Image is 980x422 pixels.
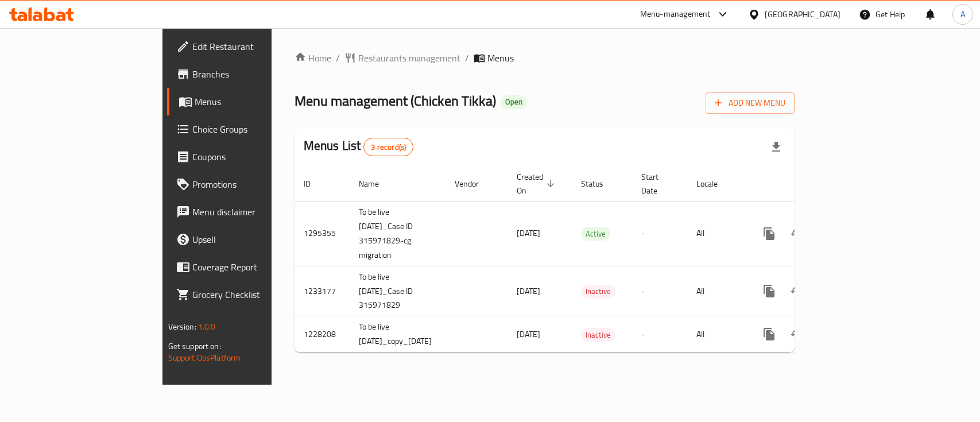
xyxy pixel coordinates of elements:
td: - [632,316,687,353]
span: Coupons [192,150,317,164]
span: Edit Restaurant [192,40,317,53]
span: Vendor [455,177,494,191]
a: Coverage Report [167,253,326,281]
span: Choice Groups [192,122,317,136]
a: Promotions [167,171,326,198]
td: To be live [DATE]_Case ID 315971829-cg migration [350,201,446,266]
div: Menu-management [640,7,711,21]
span: Grocery Checklist [192,288,317,301]
div: [GEOGRAPHIC_DATA] [765,8,840,21]
span: Add New Menu [715,96,785,110]
div: Total records count [363,138,413,156]
h2: Menus List [304,137,413,156]
td: - [632,201,687,266]
span: Coverage Report [192,260,317,274]
a: Menus [167,88,326,115]
a: Branches [167,60,326,88]
a: Restaurants management [344,51,460,65]
td: To be live [DATE]_Case ID 315971829 [350,266,446,316]
span: [DATE] [517,327,540,342]
td: All [687,201,746,266]
span: Menus [487,51,514,65]
span: Active [581,227,610,241]
div: Inactive [581,285,615,299]
span: [DATE] [517,284,540,299]
td: All [687,266,746,316]
a: Menu disclaimer [167,198,326,226]
span: Open [501,97,527,107]
span: Restaurants management [358,51,460,65]
th: Actions [746,167,875,202]
button: Change Status [783,320,811,348]
span: Menus [195,95,317,109]
a: Grocery Checklist [167,281,326,308]
span: Name [359,177,394,191]
div: Open [501,95,527,109]
span: 1.0.0 [198,319,216,334]
span: Promotions [192,177,317,191]
span: Version: [168,319,196,334]
button: Change Status [783,277,811,305]
span: Upsell [192,233,317,246]
a: Upsell [167,226,326,253]
li: / [465,51,469,65]
td: - [632,266,687,316]
a: Support.OpsPlatform [168,350,241,365]
span: Menu management ( Chicken Tikka ) [295,88,496,114]
button: Add New Menu [706,92,795,114]
button: more [756,220,783,247]
a: Edit Restaurant [167,33,326,60]
span: Created On [517,170,558,198]
table: enhanced table [295,167,875,353]
a: Choice Groups [167,115,326,143]
li: / [336,51,340,65]
button: more [756,277,783,305]
a: Coupons [167,143,326,171]
span: Inactive [581,328,615,342]
td: To be live [DATE]_copy_[DATE] [350,316,446,353]
span: A [960,8,965,21]
span: Inactive [581,285,615,298]
span: Branches [192,67,317,81]
span: 3 record(s) [364,142,413,153]
span: [DATE] [517,226,540,241]
span: ID [304,177,326,191]
span: Get support on: [168,339,221,354]
span: Locale [696,177,733,191]
span: Status [581,177,618,191]
div: Export file [762,133,790,161]
button: more [756,320,783,348]
td: All [687,316,746,353]
button: Change Status [783,220,811,247]
nav: breadcrumb [295,51,795,65]
span: Menu disclaimer [192,205,317,219]
span: Start Date [641,170,673,198]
